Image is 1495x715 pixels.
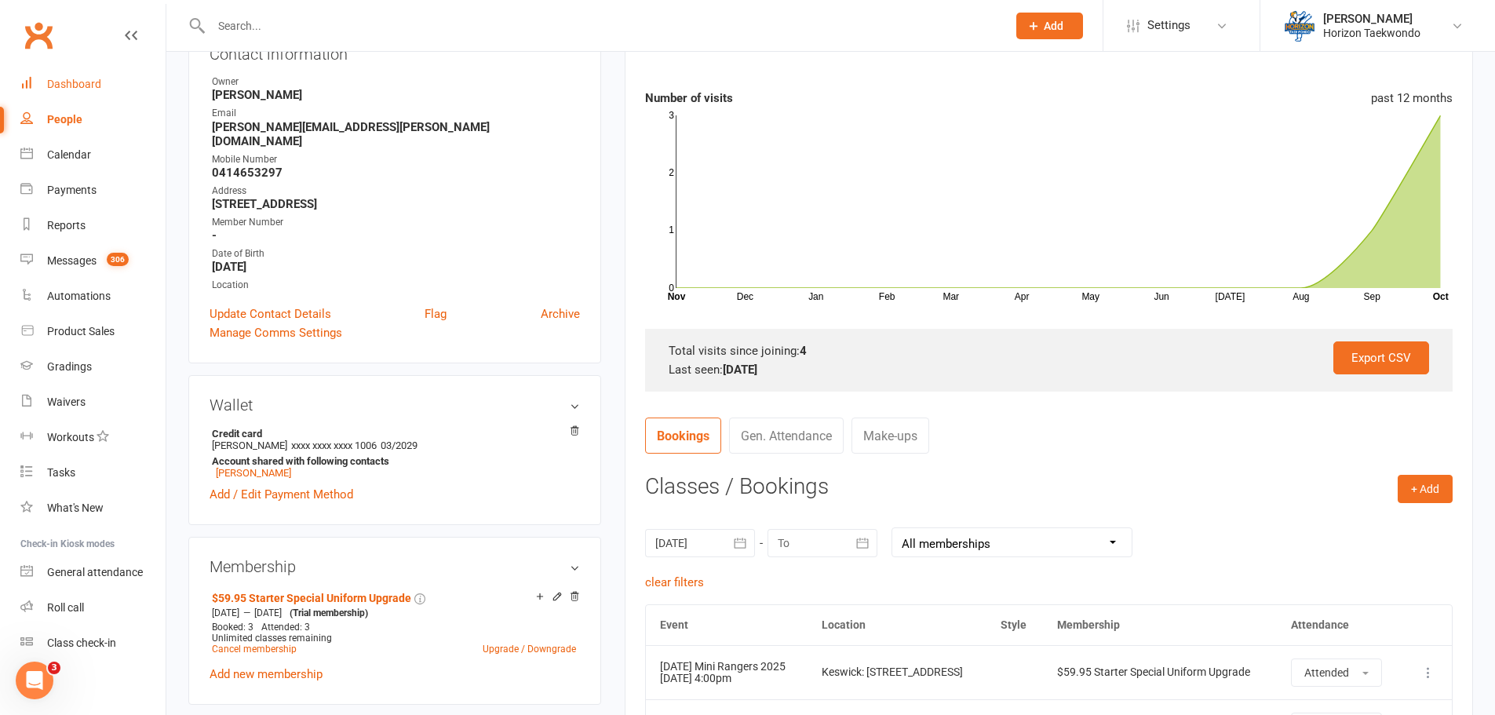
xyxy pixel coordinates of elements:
h3: Wallet [210,396,580,414]
a: Waivers [20,385,166,420]
div: Messages [47,254,97,267]
span: [DATE] [254,607,282,618]
div: — [208,607,580,619]
th: Location [808,605,986,645]
div: Horizon Taekwondo [1323,26,1420,40]
strong: Account shared with following contacts [212,455,572,467]
td: [DATE] 4:00pm [646,645,808,699]
a: Dashboard [20,67,166,102]
strong: Credit card [212,428,572,440]
div: Payments [47,184,97,196]
div: General attendance [47,566,143,578]
span: Booked: 3 [212,622,253,633]
a: $59.95 Starter Special Uniform Upgrade [212,592,411,604]
a: Manage Comms Settings [210,323,342,342]
div: Calendar [47,148,91,161]
div: Address [212,184,580,199]
span: xxxx xxxx xxxx 1006 [291,440,377,451]
div: Waivers [47,396,86,408]
li: [PERSON_NAME] [210,425,580,481]
a: People [20,102,166,137]
span: Attended: 3 [261,622,310,633]
a: Gen. Attendance [729,418,844,454]
div: Mobile Number [212,152,580,167]
button: Attended [1291,658,1382,687]
div: [PERSON_NAME] [1323,12,1420,26]
a: Make-ups [851,418,929,454]
span: [DATE] [212,607,239,618]
div: [DATE] Mini Rangers 2025 [660,661,794,673]
a: Tasks [20,455,166,491]
a: Upgrade / Downgrade [483,644,576,655]
a: Payments [20,173,166,208]
strong: 4 [800,344,807,358]
a: Cancel membership [212,644,297,655]
strong: - [212,228,580,243]
a: Class kiosk mode [20,626,166,661]
span: 03/2029 [381,440,418,451]
a: Reports [20,208,166,243]
a: Flag [425,305,447,323]
div: past 12 months [1371,89,1453,108]
a: General attendance kiosk mode [20,555,166,590]
a: Workouts [20,420,166,455]
div: Gradings [47,360,92,373]
input: Search... [206,15,996,37]
div: Email [212,106,580,121]
h3: Attendance [645,30,754,54]
th: Style [986,605,1044,645]
a: Clubworx [19,16,58,55]
span: (Trial membership) [290,607,368,618]
a: Add new membership [210,667,323,681]
iframe: Intercom live chat [16,662,53,699]
span: Unlimited classes remaining [212,633,332,644]
button: + Add [1398,475,1453,503]
th: Event [646,605,808,645]
strong: [PERSON_NAME][EMAIL_ADDRESS][PERSON_NAME][DOMAIN_NAME] [212,120,580,148]
div: What's New [47,502,104,514]
div: People [47,113,82,126]
a: [PERSON_NAME] [216,467,291,479]
a: Archive [541,305,580,323]
div: Workouts [47,431,94,443]
a: Bookings [645,418,721,454]
div: Dashboard [47,78,101,90]
div: Member Number [212,215,580,230]
div: Keswick: [STREET_ADDRESS] [822,666,972,678]
th: Attendance [1277,605,1402,645]
div: Reports [47,219,86,232]
a: Gradings [20,349,166,385]
div: Product Sales [47,325,115,337]
strong: [PERSON_NAME] [212,88,580,102]
a: Roll call [20,590,166,626]
strong: Number of visits [645,91,733,105]
a: What's New [20,491,166,526]
strong: [DATE] [212,260,580,274]
a: Automations [20,279,166,314]
div: Last seen: [669,360,1429,379]
div: Automations [47,290,111,302]
span: Add [1044,20,1063,32]
div: Location [212,278,580,293]
a: Product Sales [20,314,166,349]
button: Add [1016,13,1083,39]
div: Class check-in [47,637,116,649]
div: Total visits since joining: [669,341,1429,360]
h3: Membership [210,558,580,575]
span: Settings [1147,8,1191,43]
div: Roll call [47,601,84,614]
div: $59.95 Starter Special Uniform Upgrade [1057,666,1262,678]
a: Messages 306 [20,243,166,279]
span: 3 [48,662,60,674]
span: Attended [1304,666,1349,679]
div: Owner [212,75,580,89]
img: thumb_image1625461565.png [1284,10,1315,42]
a: Add / Edit Payment Method [210,485,353,504]
div: Date of Birth [212,246,580,261]
a: Export CSV [1333,341,1429,374]
strong: 0414653297 [212,166,580,180]
h3: Contact information [210,39,580,63]
div: Tasks [47,466,75,479]
span: 306 [107,253,129,266]
a: clear filters [645,575,704,589]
